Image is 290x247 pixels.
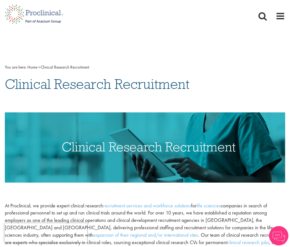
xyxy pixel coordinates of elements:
[5,64,26,70] span: You are here:
[103,202,191,209] a: recruitment services and workforce solutions
[269,226,288,245] img: Chatbot
[227,239,269,246] a: clinical research jobs
[197,202,221,209] a: life sciences
[38,64,41,70] span: >
[5,112,285,183] img: Clinical Research Recruitment
[93,232,198,238] a: expansion of their regional and/or international sites
[27,64,89,70] span: Clinical Research Recruitment
[5,223,87,242] iframe: reCAPTCHA
[27,64,37,70] a: breadcrumb link to Home
[5,75,189,93] span: Clinical Research Recruitment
